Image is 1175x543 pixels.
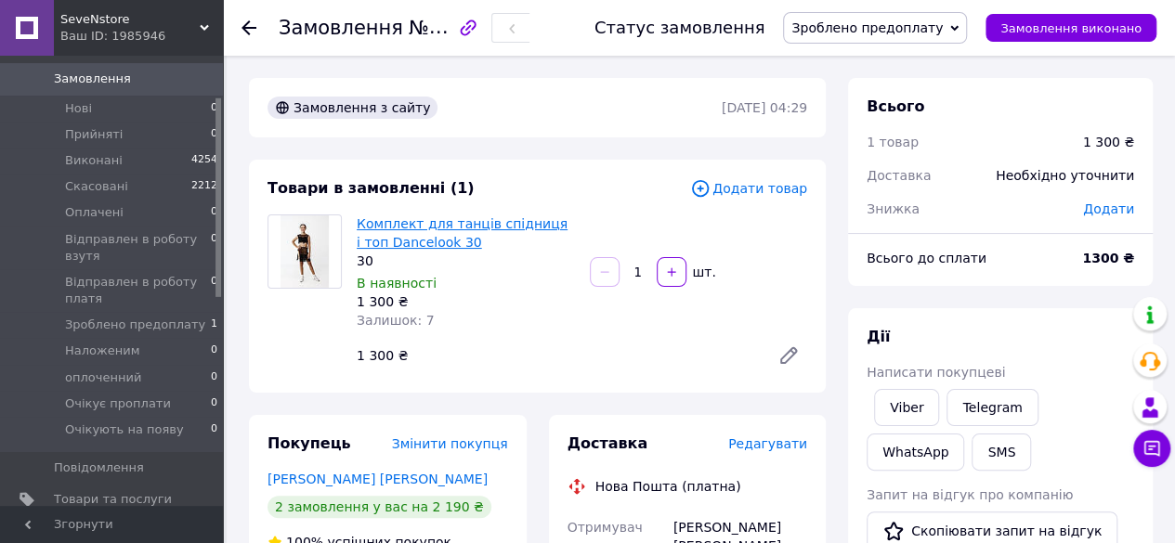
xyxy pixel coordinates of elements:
[867,433,964,471] a: WhatsApp
[867,97,924,115] span: Всього
[65,126,123,143] span: Прийняті
[191,178,217,195] span: 2212
[54,491,172,508] span: Товари та послуги
[568,520,643,535] span: Отримувач
[65,152,123,169] span: Виконані
[985,155,1145,196] div: Необхідно уточнити
[281,215,330,288] img: Комплект для танців спідниця і топ Dancelook 30
[867,251,986,265] span: Всього до сплати
[268,496,491,518] div: 2 замовлення у вас на 2 190 ₴
[65,204,124,221] span: Оплачені
[867,365,1005,380] span: Написати покупцеві
[594,19,765,37] div: Статус замовлення
[1133,430,1170,467] button: Чат з покупцем
[60,28,223,45] div: Ваш ID: 1985946
[409,16,541,39] span: №356635348
[279,17,403,39] span: Замовлення
[1083,133,1134,151] div: 1 300 ₴
[211,274,217,307] span: 0
[357,276,437,291] span: В наявності
[268,472,488,486] a: [PERSON_NAME] [PERSON_NAME]
[568,434,648,452] span: Доставка
[1082,251,1134,265] b: 1300 ₴
[947,389,1038,426] a: Telegram
[357,313,435,328] span: Залишок: 7
[65,274,211,307] span: Відправлен в роботу платя
[65,178,128,195] span: Скасовані
[688,263,718,281] div: шт.
[211,100,217,117] span: 0
[211,343,217,359] span: 0
[65,421,184,438] span: Очікують на появу
[65,231,211,265] span: Відправлен в роботу взутя
[867,201,920,216] span: Знижка
[65,343,139,359] span: Наложеним
[60,11,200,28] span: SeveNstore
[690,178,807,199] span: Додати товар
[591,477,746,496] div: Нова Пошта (платна)
[1000,21,1142,35] span: Замовлення виконано
[770,337,807,374] a: Редагувати
[867,135,919,149] span: 1 товар
[874,389,939,426] a: Viber
[349,343,763,368] div: 1 300 ₴
[357,292,575,311] div: 1 300 ₴
[986,14,1156,42] button: Замовлення виконано
[54,71,131,87] span: Замовлення
[972,433,1031,471] button: SMS
[54,459,144,476] span: Повідомлення
[191,152,217,169] span: 4254
[722,100,807,115] time: [DATE] 04:29
[211,369,217,386] span: 0
[65,395,171,412] span: Очікує проплати
[357,252,575,270] div: 30
[867,487,1073,502] span: Запит на відгук про компанію
[65,369,141,386] span: оплоченний
[65,317,205,333] span: Зроблено предоплату
[211,317,217,333] span: 1
[211,204,217,221] span: 0
[268,97,437,119] div: Замовлення з сайту
[268,179,475,197] span: Товари в замовленні (1)
[65,100,92,117] span: Нові
[357,216,568,250] a: Комплект для танців спідниця і топ Dancelook 30
[1083,201,1134,216] span: Додати
[211,395,217,412] span: 0
[268,434,351,452] span: Покупець
[242,19,256,37] div: Повернутися назад
[867,168,931,183] span: Доставка
[392,436,508,451] span: Змінити покупця
[867,328,890,345] span: Дії
[728,436,807,451] span: Редагувати
[211,421,217,438] span: 0
[791,20,943,35] span: Зроблено предоплату
[211,231,217,265] span: 0
[211,126,217,143] span: 0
